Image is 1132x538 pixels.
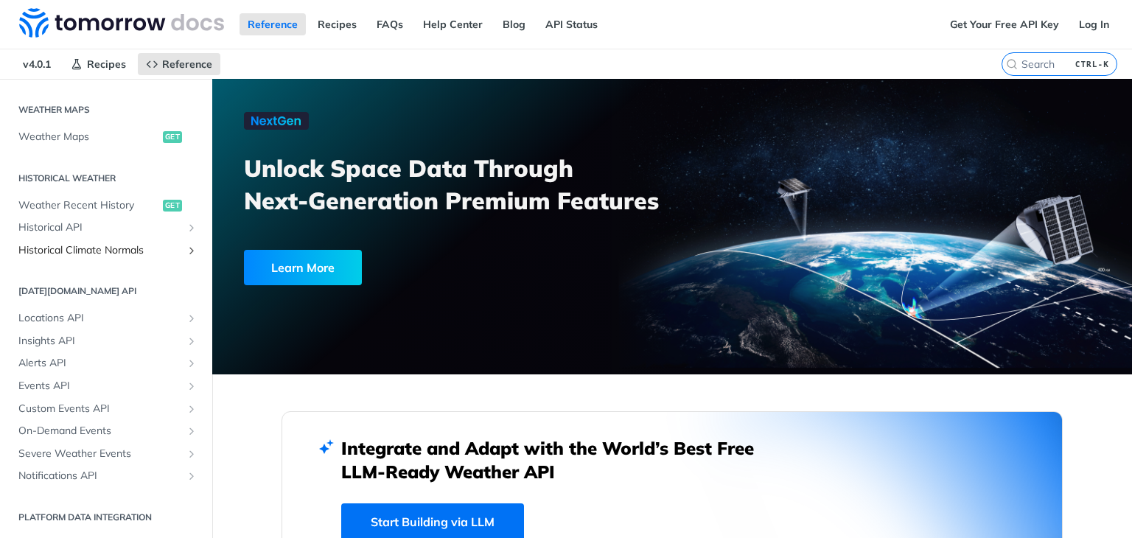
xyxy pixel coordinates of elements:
span: Severe Weather Events [18,447,182,461]
a: Severe Weather EventsShow subpages for Severe Weather Events [11,443,201,465]
h2: [DATE][DOMAIN_NAME] API [11,284,201,298]
span: On-Demand Events [18,424,182,439]
span: Recipes [87,57,126,71]
a: Locations APIShow subpages for Locations API [11,307,201,329]
a: Recipes [63,53,134,75]
h2: Platform DATA integration [11,511,201,524]
kbd: CTRL-K [1072,57,1113,71]
a: Blog [495,13,534,35]
a: FAQs [368,13,411,35]
button: Show subpages for Alerts API [186,357,198,369]
a: Get Your Free API Key [942,13,1067,35]
a: Help Center [415,13,491,35]
span: v4.0.1 [15,53,59,75]
h2: Historical Weather [11,172,201,185]
a: Historical Climate NormalsShow subpages for Historical Climate Normals [11,240,201,262]
a: Alerts APIShow subpages for Alerts API [11,352,201,374]
a: Weather Mapsget [11,126,201,148]
a: Historical APIShow subpages for Historical API [11,217,201,239]
span: Events API [18,379,182,394]
a: Learn More [244,250,599,285]
h3: Unlock Space Data Through Next-Generation Premium Features [244,152,688,217]
button: Show subpages for Locations API [186,312,198,324]
span: get [163,131,182,143]
span: Alerts API [18,356,182,371]
span: Custom Events API [18,402,182,416]
a: Notifications APIShow subpages for Notifications API [11,465,201,487]
svg: Search [1006,58,1018,70]
button: Show subpages for Historical API [186,222,198,234]
a: Log In [1071,13,1117,35]
h2: Integrate and Adapt with the World’s Best Free LLM-Ready Weather API [341,436,776,483]
h2: Weather Maps [11,103,201,116]
img: NextGen [244,112,309,130]
button: Show subpages for Custom Events API [186,403,198,415]
button: Show subpages for Historical Climate Normals [186,245,198,256]
button: Show subpages for Notifications API [186,470,198,482]
span: Notifications API [18,469,182,483]
span: Insights API [18,334,182,349]
img: Tomorrow.io Weather API Docs [19,8,224,38]
span: Historical API [18,220,182,235]
a: API Status [537,13,606,35]
span: Reference [162,57,212,71]
a: Events APIShow subpages for Events API [11,375,201,397]
span: Historical Climate Normals [18,243,182,258]
span: get [163,200,182,212]
button: Show subpages for Events API [186,380,198,392]
span: Weather Recent History [18,198,159,213]
button: Show subpages for Severe Weather Events [186,448,198,460]
span: Weather Maps [18,130,159,144]
span: Locations API [18,311,182,326]
a: Reference [240,13,306,35]
div: Learn More [244,250,362,285]
a: Recipes [310,13,365,35]
a: Custom Events APIShow subpages for Custom Events API [11,398,201,420]
a: Reference [138,53,220,75]
a: Weather Recent Historyget [11,195,201,217]
button: Show subpages for Insights API [186,335,198,347]
a: Insights APIShow subpages for Insights API [11,330,201,352]
button: Show subpages for On-Demand Events [186,425,198,437]
a: On-Demand EventsShow subpages for On-Demand Events [11,420,201,442]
